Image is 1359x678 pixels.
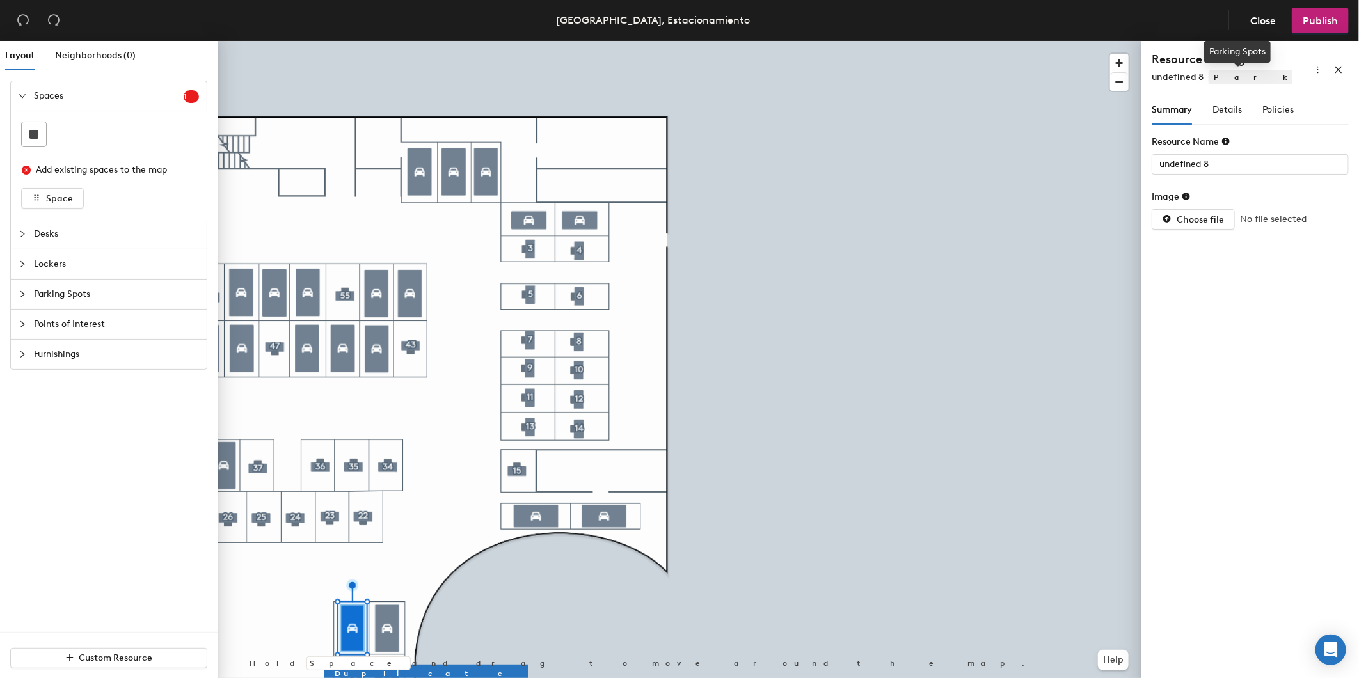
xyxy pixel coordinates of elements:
span: undo [17,13,29,26]
h4: Resource Settings [1152,51,1292,68]
button: Redo (⌘ + ⇧ + Z) [41,8,67,33]
div: [GEOGRAPHIC_DATA], Estacionamiento [556,12,750,28]
span: Space [46,193,73,204]
button: Choose file [1152,209,1235,230]
span: collapsed [19,260,26,268]
span: Spaces [34,81,184,111]
span: undefined 8 [1152,72,1204,83]
span: Neighborhoods (0) [55,50,136,61]
span: collapsed [19,230,26,238]
span: Close [1250,15,1276,27]
span: Parking Spots [34,280,199,309]
span: Furnishings [34,340,199,369]
span: Summary [1152,104,1192,115]
button: Publish [1292,8,1349,33]
span: more [1314,65,1323,74]
span: No file selected [1240,212,1307,226]
span: collapsed [19,320,26,328]
div: Resource Name [1152,136,1230,147]
span: collapsed [19,351,26,358]
span: Lockers [34,249,199,279]
span: Publish [1303,15,1338,27]
button: Help [1098,650,1129,670]
span: close-circle [22,166,31,175]
span: 1 [184,92,199,101]
input: Unknown Parking Spots [1152,154,1349,175]
button: Custom Resource [10,648,207,668]
span: Points of Interest [34,310,199,339]
sup: 1 [184,90,199,103]
button: Undo (⌘ + Z) [10,8,36,33]
span: close [1334,65,1343,74]
span: expanded [19,92,26,100]
span: Details [1212,104,1242,115]
div: Open Intercom Messenger [1315,635,1346,665]
div: Add existing spaces to the map [36,163,188,177]
span: Custom Resource [79,652,153,663]
span: Layout [5,50,35,61]
span: Policies [1262,104,1294,115]
button: Space [21,188,84,209]
div: Image [1152,191,1191,202]
button: Close [1239,8,1287,33]
div: Parking Spots [1204,41,1271,63]
span: Choose file [1177,214,1224,225]
span: Desks [34,219,199,249]
span: collapsed [19,290,26,298]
